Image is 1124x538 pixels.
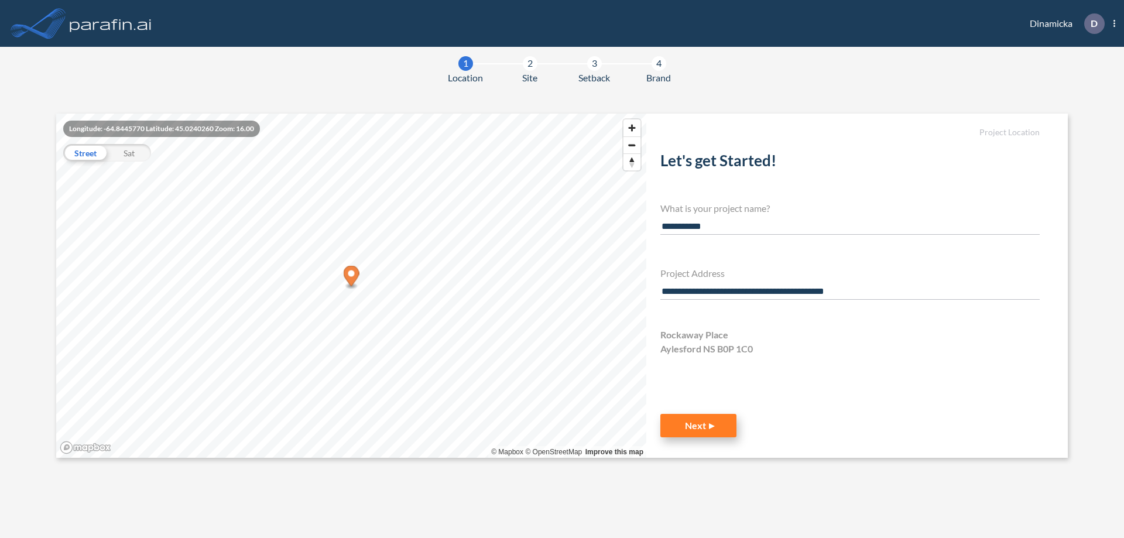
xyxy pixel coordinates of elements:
div: 2 [523,56,537,71]
span: Site [522,71,537,85]
p: D [1091,18,1098,29]
h4: Project Address [660,268,1040,279]
div: 1 [458,56,473,71]
span: Location [448,71,483,85]
div: Street [63,144,107,162]
span: Aylesford NS B0P 1C0 [660,342,753,356]
span: Setback [578,71,610,85]
h2: Let's get Started! [660,152,1040,174]
span: Reset bearing to north [623,154,640,170]
div: 4 [652,56,666,71]
canvas: Map [56,114,646,458]
h4: What is your project name? [660,203,1040,214]
div: Dinamicka [1012,13,1115,34]
button: Reset bearing to north [623,153,640,170]
button: Zoom in [623,119,640,136]
a: Improve this map [585,448,643,456]
button: Next [660,414,736,437]
a: Mapbox homepage [60,441,111,454]
a: Mapbox [491,448,523,456]
div: Longitude: -64.8445770 Latitude: 45.0240260 Zoom: 16.00 [63,121,260,137]
h5: Project Location [660,128,1040,138]
div: Map marker [344,266,359,290]
a: OpenStreetMap [525,448,582,456]
img: logo [67,12,154,35]
span: Brand [646,71,671,85]
span: Zoom out [623,137,640,153]
div: 3 [587,56,602,71]
span: Rockaway Place [660,328,728,342]
button: Zoom out [623,136,640,153]
div: Sat [107,144,151,162]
